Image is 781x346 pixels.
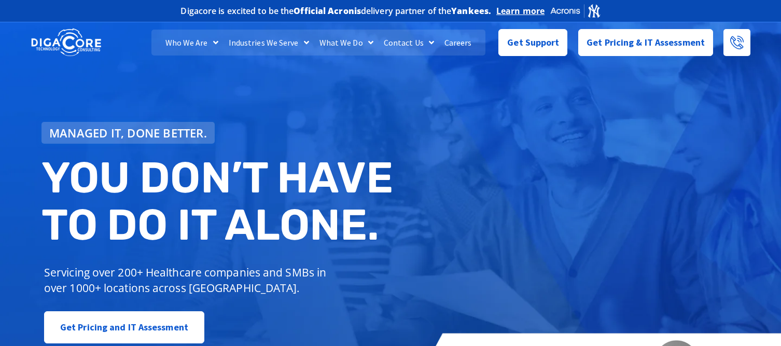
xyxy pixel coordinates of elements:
[224,30,314,56] a: Industries We Serve
[439,30,477,56] a: Careers
[507,32,559,53] span: Get Support
[498,29,567,56] a: Get Support
[41,154,398,249] h2: You don’t have to do IT alone.
[550,3,601,18] img: Acronis
[294,5,361,17] b: Official Acronis
[160,30,224,56] a: Who We Are
[44,265,334,296] p: Servicing over 200+ Healthcare companies and SMBs in over 1000+ locations across [GEOGRAPHIC_DATA].
[44,311,204,343] a: Get Pricing and IT Assessment
[578,29,713,56] a: Get Pricing & IT Assessment
[41,122,215,144] a: Managed IT, done better.
[451,5,491,17] b: Yankees.
[60,317,188,338] span: Get Pricing and IT Assessment
[180,7,491,15] h2: Digacore is excited to be the delivery partner of the
[31,27,101,58] img: DigaCore Technology Consulting
[314,30,379,56] a: What We Do
[379,30,439,56] a: Contact Us
[151,30,485,56] nav: Menu
[587,32,705,53] span: Get Pricing & IT Assessment
[496,6,545,16] a: Learn more
[49,127,207,139] span: Managed IT, done better.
